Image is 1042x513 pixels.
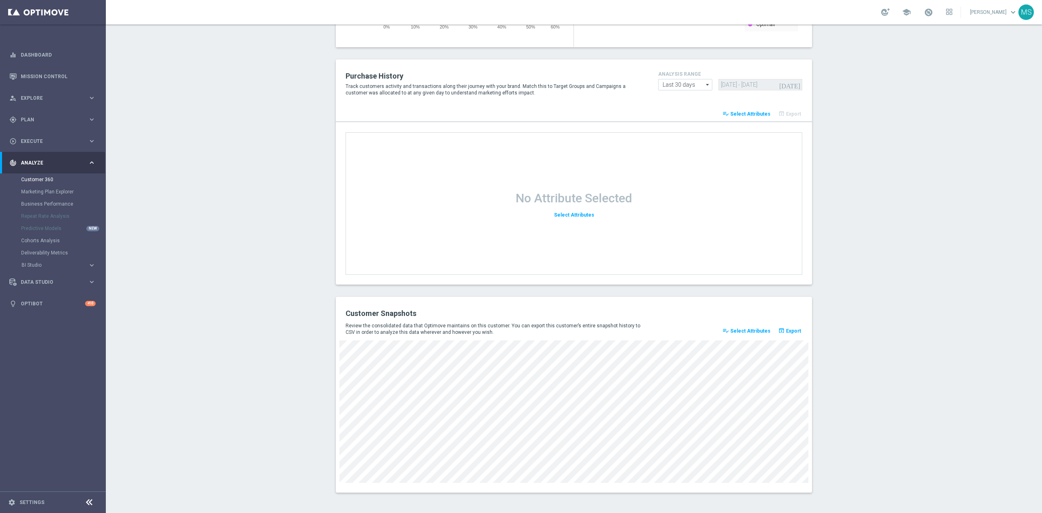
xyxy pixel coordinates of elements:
[21,237,85,244] a: Cohorts Analysis
[346,71,646,81] h2: Purchase History
[21,198,105,210] div: Business Performance
[722,110,729,117] i: playlist_add_check
[704,79,712,90] i: arrow_drop_down
[88,116,96,123] i: keyboard_arrow_right
[9,138,17,145] i: play_circle_outline
[88,94,96,102] i: keyboard_arrow_right
[786,328,801,334] span: Export
[551,24,560,29] span: 60%
[21,280,88,285] span: Data Studio
[8,499,15,506] i: settings
[346,309,568,318] h2: Customer Snapshots
[21,222,105,235] div: Predictive Models
[20,500,44,505] a: Settings
[9,73,96,80] button: Mission Control
[1009,8,1018,17] span: keyboard_arrow_down
[9,160,96,166] button: track_changes Analyze keyboard_arrow_right
[22,263,80,267] span: BI Studio
[722,327,729,334] i: playlist_add_check
[88,261,96,269] i: keyboard_arrow_right
[86,226,99,231] div: NEW
[21,262,96,268] button: BI Studio keyboard_arrow_right
[658,71,802,77] h4: analysis range
[21,186,105,198] div: Marketing Plan Explorer
[9,44,96,66] div: Dashboard
[21,117,88,122] span: Plan
[468,24,477,29] span: 30%
[516,191,632,206] h1: No Attribute Selected
[21,139,88,144] span: Execute
[9,66,96,87] div: Mission Control
[9,300,96,307] button: lightbulb Optibot +10
[21,173,105,186] div: Customer 360
[9,116,17,123] i: gps_fixed
[553,210,595,221] button: Select Attributes
[9,138,88,145] div: Execute
[9,278,88,286] div: Data Studio
[21,96,88,101] span: Explore
[721,325,772,337] button: playlist_add_check Select Attributes
[9,51,17,59] i: equalizer
[9,293,96,314] div: Optibot
[778,327,785,334] i: open_in_browser
[9,159,88,167] div: Analyze
[969,6,1018,18] a: [PERSON_NAME]keyboard_arrow_down
[902,8,911,17] span: school
[777,325,802,337] button: open_in_browser Export
[21,210,105,222] div: Repeat Rate Analysis
[21,160,88,165] span: Analyze
[1018,4,1034,20] div: MS
[346,322,646,335] p: Review the consolidated data that Optimove maintains on this customer. You can export this custom...
[21,259,105,271] div: BI Studio
[21,293,85,314] a: Optibot
[9,300,17,307] i: lightbulb
[21,235,105,247] div: Cohorts Analysis
[9,95,96,101] button: person_search Explore keyboard_arrow_right
[21,44,96,66] a: Dashboard
[440,24,449,29] span: 20%
[383,24,390,29] span: 0%
[9,159,17,167] i: track_changes
[658,79,712,90] input: analysis range
[21,66,96,87] a: Mission Control
[88,278,96,286] i: keyboard_arrow_right
[21,176,85,183] a: Customer 360
[526,24,535,29] span: 50%
[9,94,88,102] div: Explore
[497,24,506,29] span: 40%
[730,328,771,334] span: Select Attributes
[9,116,96,123] button: gps_fixed Plan keyboard_arrow_right
[554,212,594,218] span: Select Attributes
[721,108,772,120] button: playlist_add_check Select Attributes
[9,279,96,285] button: Data Studio keyboard_arrow_right
[85,301,96,306] div: +10
[411,24,420,29] span: 10%
[88,137,96,145] i: keyboard_arrow_right
[21,250,85,256] a: Deliverability Metrics
[21,189,85,195] a: Marketing Plan Explorer
[9,52,96,58] button: equalizer Dashboard
[9,94,17,102] i: person_search
[88,159,96,167] i: keyboard_arrow_right
[22,263,88,267] div: BI Studio
[9,138,96,145] button: play_circle_outline Execute keyboard_arrow_right
[346,83,646,96] p: Track customers activity and transactions along their journey with your brand. Match this to Targ...
[21,201,85,207] a: Business Performance
[730,111,771,117] span: Select Attributes
[9,116,88,123] div: Plan
[21,247,105,259] div: Deliverability Metrics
